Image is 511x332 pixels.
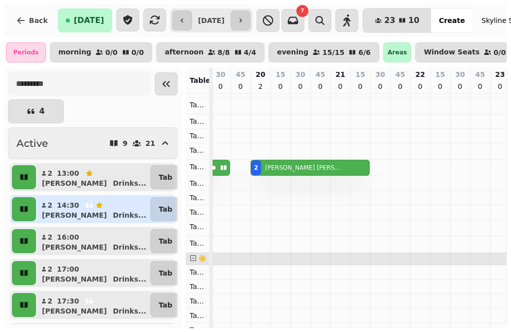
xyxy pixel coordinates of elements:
p: Drinks ... [113,274,146,284]
p: Table 208 [190,145,205,155]
span: 23 [384,16,395,24]
button: evening15/156/6 [268,42,379,62]
button: 2310 [363,8,432,32]
p: Table 210 [190,178,205,188]
button: 217:30[PERSON_NAME]Drinks... [38,293,148,317]
span: 7 [300,8,304,13]
div: 2 [254,164,258,172]
p: 15 [435,69,445,79]
p: morning [58,48,91,56]
span: Back [29,17,48,24]
p: [PERSON_NAME] [42,178,107,188]
p: 4 / 4 [244,49,256,56]
p: Table 213 [190,222,205,232]
span: Table [190,76,211,84]
p: 0 [476,81,484,91]
p: 30 [375,69,385,79]
p: 0 [237,81,245,91]
p: [PERSON_NAME] [42,306,107,316]
p: 0 [316,81,324,91]
button: 4 [8,99,64,123]
p: 2 [47,168,53,178]
p: 0 [396,81,404,91]
p: afternoon [165,48,204,56]
p: [PERSON_NAME] [42,210,107,220]
p: 45 [395,69,405,79]
p: 0 [376,81,384,91]
p: Table 206 [190,116,205,126]
span: [DATE] [74,16,104,24]
button: 217:00[PERSON_NAME]Drinks... [38,261,148,285]
p: Window Seats [424,48,480,56]
p: 45 [315,69,325,79]
p: Table 211 [190,193,205,203]
p: 0 [217,81,225,91]
p: 0 [416,81,424,91]
p: 0 [336,81,344,91]
p: Drinks ... [113,210,146,220]
p: [PERSON_NAME] [PERSON_NAME] [265,164,342,172]
button: Tab [150,261,181,285]
span: ☀️ Open Air 1 [198,255,251,263]
p: Table 304 [190,311,205,321]
p: Table 301 [190,267,205,277]
p: 30 [295,69,305,79]
button: Tab [150,197,181,221]
p: 45 [236,69,245,79]
p: 9 [123,140,128,147]
p: 15 [355,69,365,79]
span: 10 [408,16,419,24]
p: Table 303 [190,296,205,306]
p: 30 [216,69,225,79]
button: 216:00[PERSON_NAME]Drinks... [38,229,148,253]
div: Periods [6,42,46,62]
p: 0 / 0 [132,49,144,56]
p: 17:30 [57,296,79,306]
button: afternoon8/84/4 [156,42,264,62]
p: Table 207 [190,131,205,141]
p: 0 / 0 [105,49,118,56]
button: Tab [150,165,181,189]
button: Tab [150,229,181,253]
button: Collapse sidebar [155,72,178,95]
p: Tab [159,268,172,278]
div: Areas [383,42,412,62]
p: 21 [335,69,345,79]
p: 13:00 [57,168,79,178]
span: Create [439,17,465,24]
p: 16:00 [57,232,79,242]
p: 17:00 [57,264,79,274]
p: 15 [275,69,285,79]
button: morning0/00/0 [50,42,152,62]
p: 2 [256,81,264,91]
p: Table 214 [190,238,205,248]
p: Table 205 [190,100,205,110]
p: 0 / 0 [494,49,506,56]
p: evening [277,48,308,56]
p: Table 212 [190,207,205,217]
button: Tab [150,293,181,317]
p: Tab [159,172,172,182]
p: 15 / 15 [322,49,344,56]
p: Tab [159,300,172,310]
p: Table 209 [190,162,205,172]
p: 0 [456,81,464,91]
p: Tab [159,236,172,246]
button: Create [431,8,473,32]
p: 2 [47,232,53,242]
p: 0 [276,81,284,91]
p: 0 [356,81,364,91]
p: 0 [436,81,444,91]
h2: Active [16,136,48,150]
p: Drinks ... [113,178,146,188]
p: Tab [159,204,172,214]
p: 23 [495,69,505,79]
p: Drinks ... [113,306,146,316]
p: 20 [255,69,265,79]
button: Active921 [8,127,178,159]
p: 21 [146,140,155,147]
p: Drinks ... [113,242,146,252]
p: 2 [47,296,53,306]
p: [PERSON_NAME] [42,274,107,284]
button: 213:00[PERSON_NAME]Drinks... [38,165,148,189]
